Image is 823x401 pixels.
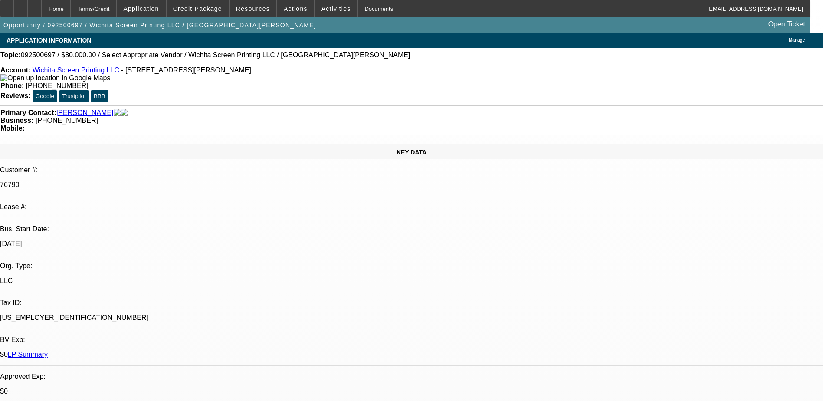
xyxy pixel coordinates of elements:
span: KEY DATA [397,149,426,156]
span: Application [123,5,159,12]
span: [PHONE_NUMBER] [36,117,98,124]
span: Resources [236,5,270,12]
span: Manage [789,38,805,43]
span: - [STREET_ADDRESS][PERSON_NAME] [121,66,251,74]
strong: Primary Contact: [0,109,56,117]
span: APPLICATION INFORMATION [7,37,91,44]
button: Credit Package [167,0,229,17]
button: Google [33,90,57,102]
img: linkedin-icon.png [121,109,128,117]
strong: Account: [0,66,30,74]
a: Wichita Screen Printing LLC [33,66,119,74]
a: [PERSON_NAME] [56,109,114,117]
strong: Reviews: [0,92,30,99]
strong: Mobile: [0,125,25,132]
span: Activities [321,5,351,12]
button: Resources [230,0,276,17]
a: LP Summary [8,351,48,358]
a: Open Ticket [765,17,809,32]
button: Application [117,0,165,17]
strong: Topic: [0,51,21,59]
span: Opportunity / 092500697 / Wichita Screen Printing LLC / [GEOGRAPHIC_DATA][PERSON_NAME] [3,22,316,29]
span: Credit Package [173,5,222,12]
span: Actions [284,5,308,12]
span: 092500697 / $80,000.00 / Select Appropriate Vendor / Wichita Screen Printing LLC / [GEOGRAPHIC_DA... [21,51,410,59]
button: Actions [277,0,314,17]
a: View Google Maps [0,74,110,82]
strong: Phone: [0,82,24,89]
img: facebook-icon.png [114,109,121,117]
img: Open up location in Google Maps [0,74,110,82]
button: BBB [91,90,108,102]
button: Trustpilot [59,90,89,102]
span: [PHONE_NUMBER] [26,82,89,89]
button: Activities [315,0,357,17]
strong: Business: [0,117,33,124]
